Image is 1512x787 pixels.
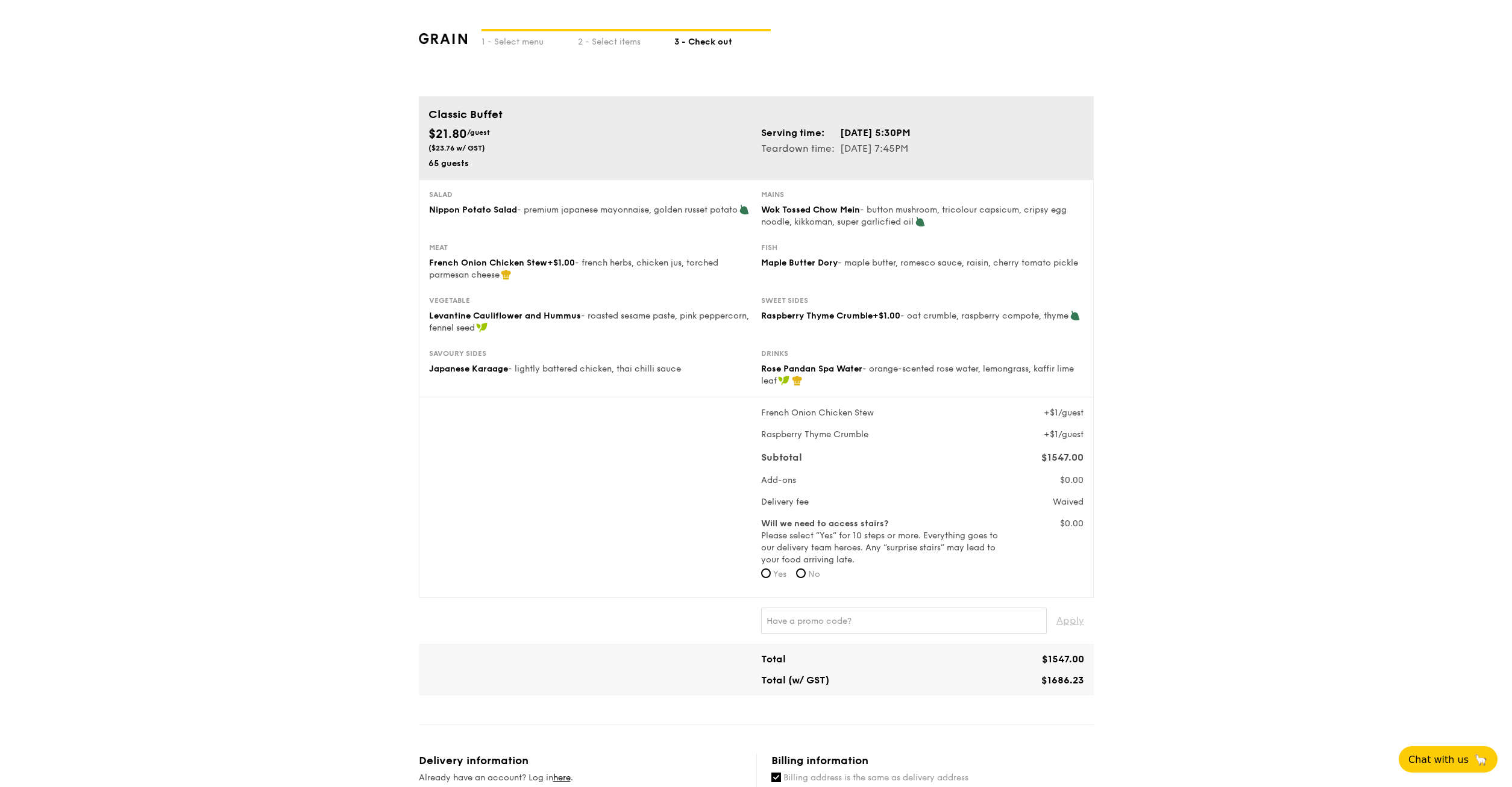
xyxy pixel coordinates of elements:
[761,205,1067,227] span: - button mushroom, tricolour capsicum, cripsy egg noodle, kikkoman, super garlicfied oil
[1408,754,1469,765] span: Chat with us
[873,311,900,321] span: +$1.00
[429,243,751,252] div: Meat
[773,569,786,579] span: Yes
[578,31,674,48] div: 2 - Select items
[792,375,803,386] img: icon-chef-hat.a58ddaea.svg
[429,258,547,268] span: French Onion Chicken Stew
[761,190,1084,199] div: Mains
[501,269,512,280] img: icon-chef-hat.a58ddaea.svg
[1041,674,1084,686] span: $1686.23
[476,322,488,333] img: icon-vegan.f8ff3823.svg
[761,653,786,665] span: Total
[761,408,874,418] span: French Onion Chicken Stew
[761,518,888,529] b: Will we need to access stairs?
[761,475,796,485] span: Add-ons
[761,311,873,321] span: Raspberry Thyme Crumble
[429,349,751,358] div: Savoury sides
[1399,746,1498,773] button: Chat with us🦙
[771,773,781,782] input: Billing address is the same as delivery address
[900,311,1068,321] span: - oat crumble, raspberry compote, thyme
[547,258,575,268] span: +$1.00
[1041,452,1084,463] span: $1547.00
[839,141,911,157] td: [DATE] 7:45PM
[783,773,968,783] span: Billing address is the same as delivery address
[808,569,820,579] span: No
[419,754,529,767] span: Delivery information
[1042,653,1084,665] span: $1547.00
[419,772,742,784] div: Already have an account? Log in .
[761,674,829,686] span: Total (w/ GST)
[467,128,490,137] span: /guest
[761,497,809,507] span: Delivery fee
[428,144,485,152] span: ($23.76 w/ GST)
[429,190,751,199] div: Salad
[1070,310,1081,321] img: icon-vegetarian.fe4039eb.svg
[419,33,468,44] img: grain-logotype.1cdc1e11.png
[839,125,911,141] td: [DATE] 5:30PM
[761,568,771,578] input: Yes
[761,429,868,440] span: Raspberry Thyme Crumble
[761,518,1000,566] label: Please select “Yes” for 10 steps or more. Everything goes to our delivery team heroes. Any “surpr...
[761,125,839,141] td: Serving time:
[761,364,862,374] span: Rose Pandan Spa Water
[761,364,1074,386] span: - orange-scented rose water, lemongrass, kaffir lime leaf
[739,204,750,215] img: icon-vegetarian.fe4039eb.svg
[761,608,1047,634] input: Have a promo code?
[771,754,868,767] span: Billing information
[1044,429,1084,440] span: +$1/guest
[1473,753,1488,767] span: 🦙
[1044,408,1084,418] span: +$1/guest
[428,158,751,170] div: 65 guests
[778,375,790,386] img: icon-vegan.f8ff3823.svg
[761,258,838,268] span: Maple Butter Dory
[429,364,508,374] span: Japanese Karaage
[517,205,738,215] span: - premium japanese mayonnaise, golden russet potato
[915,216,926,227] img: icon-vegetarian.fe4039eb.svg
[761,349,1084,358] div: Drinks
[761,452,802,463] span: Subtotal
[428,127,467,142] span: $21.80
[429,311,749,333] span: - roasted sesame paste, pink peppercorn, fennel seed
[429,205,517,215] span: Nippon Potato Salad
[761,296,1084,305] div: Sweet sides
[761,205,860,215] span: Wok Tossed Chow Mein
[838,258,1078,268] span: - maple butter, romesco sauce, raisin, cherry tomato pickle
[674,31,771,48] div: 3 - Check out
[1060,518,1084,529] span: $0.00
[761,141,839,157] td: Teardown time:
[761,243,1084,252] div: Fish
[429,311,581,321] span: Levantine Cauliflower and Hummus
[796,568,806,578] input: No
[428,106,1084,123] div: Classic Buffet
[482,31,578,48] div: 1 - Select menu
[429,296,751,305] div: Vegetable
[1060,475,1084,485] span: $0.00
[553,773,571,783] a: here
[1056,608,1084,634] span: Apply
[1053,497,1084,507] span: Waived
[508,364,681,374] span: - lightly battered chicken, thai chilli sauce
